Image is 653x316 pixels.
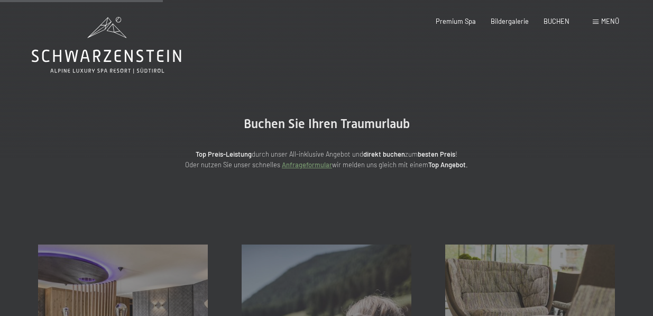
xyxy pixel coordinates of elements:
[436,17,476,25] a: Premium Spa
[418,150,455,158] strong: besten Preis
[428,160,468,169] strong: Top Angebot.
[244,116,410,131] span: Buchen Sie Ihren Traumurlaub
[115,149,538,170] p: durch unser All-inklusive Angebot und zum ! Oder nutzen Sie unser schnelles wir melden uns gleich...
[196,150,252,158] strong: Top Preis-Leistung
[601,17,619,25] span: Menü
[363,150,405,158] strong: direkt buchen
[491,17,529,25] a: Bildergalerie
[544,17,569,25] a: BUCHEN
[282,160,332,169] a: Anfrageformular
